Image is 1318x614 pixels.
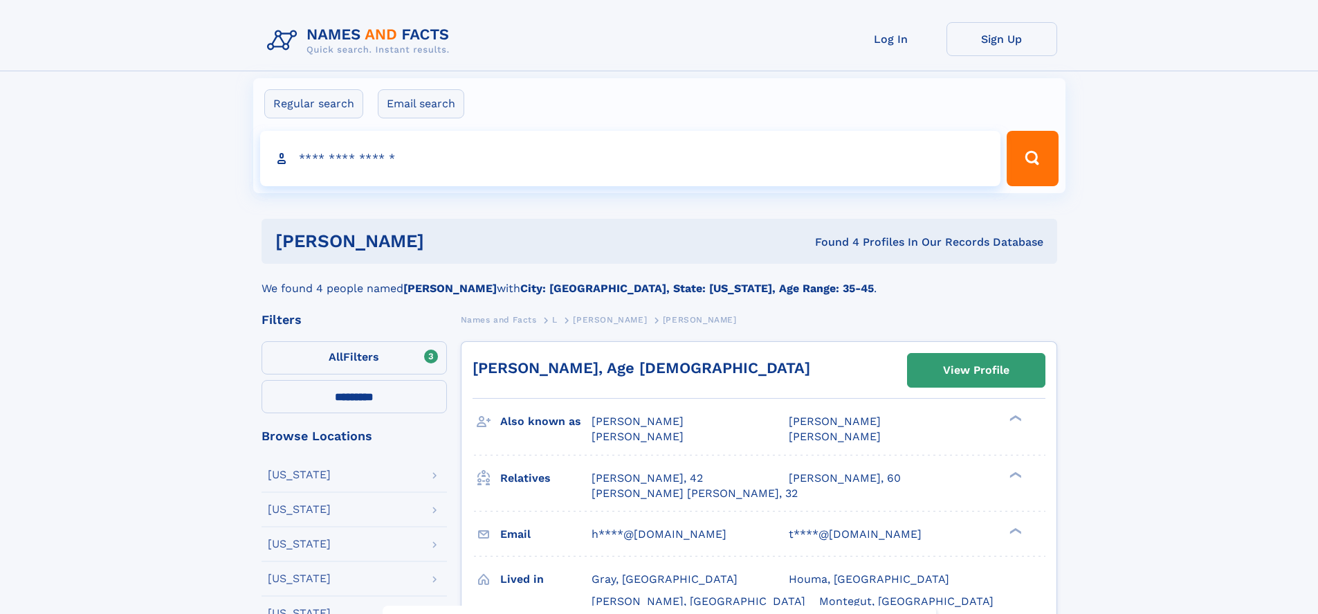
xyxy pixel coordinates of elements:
[789,572,949,586] span: Houma, [GEOGRAPHIC_DATA]
[275,233,620,250] h1: [PERSON_NAME]
[473,359,810,377] a: [PERSON_NAME], Age [DEMOGRAPHIC_DATA]
[946,22,1057,56] a: Sign Up
[789,471,901,486] a: [PERSON_NAME], 60
[461,311,537,328] a: Names and Facts
[592,572,738,586] span: Gray, [GEOGRAPHIC_DATA]
[1006,414,1023,423] div: ❯
[262,341,447,374] label: Filters
[262,430,447,442] div: Browse Locations
[500,568,592,591] h3: Lived in
[592,471,703,486] a: [PERSON_NAME], 42
[268,469,331,480] div: [US_STATE]
[908,354,1045,387] a: View Profile
[268,573,331,584] div: [US_STATE]
[943,354,1009,386] div: View Profile
[552,315,558,325] span: L
[592,415,684,428] span: [PERSON_NAME]
[260,131,1001,186] input: search input
[262,264,1057,297] div: We found 4 people named with .
[329,350,343,363] span: All
[592,486,798,501] a: [PERSON_NAME] [PERSON_NAME], 32
[619,235,1043,250] div: Found 4 Profiles In Our Records Database
[789,415,881,428] span: [PERSON_NAME]
[500,467,592,490] h3: Relatives
[403,282,497,295] b: [PERSON_NAME]
[592,595,805,608] span: [PERSON_NAME], [GEOGRAPHIC_DATA]
[663,315,737,325] span: [PERSON_NAME]
[262,314,447,326] div: Filters
[268,539,331,550] div: [US_STATE]
[1006,470,1023,479] div: ❯
[1006,526,1023,535] div: ❯
[500,410,592,433] h3: Also known as
[268,504,331,515] div: [US_STATE]
[552,311,558,328] a: L
[264,89,363,118] label: Regular search
[592,430,684,443] span: [PERSON_NAME]
[573,311,647,328] a: [PERSON_NAME]
[819,595,994,608] span: Montegut, [GEOGRAPHIC_DATA]
[789,430,881,443] span: [PERSON_NAME]
[520,282,874,295] b: City: [GEOGRAPHIC_DATA], State: [US_STATE], Age Range: 35-45
[1007,131,1058,186] button: Search Button
[378,89,464,118] label: Email search
[500,523,592,546] h3: Email
[262,22,461,60] img: Logo Names and Facts
[573,315,647,325] span: [PERSON_NAME]
[836,22,946,56] a: Log In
